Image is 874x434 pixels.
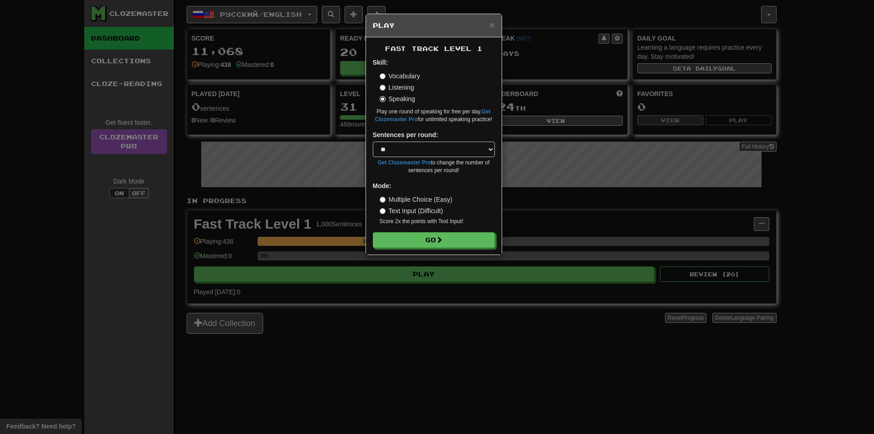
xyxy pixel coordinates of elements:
[380,208,386,214] input: Text Input (Difficult)
[373,108,495,123] small: Play one round of speaking for free per day. for unlimited speaking practice!
[373,182,391,189] strong: Mode:
[373,59,388,66] strong: Skill:
[373,159,495,174] small: to change the number of sentences per round!
[380,94,415,103] label: Speaking
[380,197,386,203] input: Multiple Choice (Easy)
[380,218,495,225] small: Score 2x the points with Text Input !
[380,206,443,215] label: Text Input (Difficult)
[373,130,438,139] label: Sentences per round:
[380,73,386,79] input: Vocabulary
[373,232,495,248] button: Go
[378,159,431,166] a: Get Clozemaster Pro
[385,45,483,52] span: Fast Track Level 1
[380,83,414,92] label: Listening
[380,85,386,91] input: Listening
[380,195,452,204] label: Multiple Choice (Easy)
[380,96,386,102] input: Speaking
[380,71,420,81] label: Vocabulary
[373,21,495,30] h5: Play
[489,20,494,30] button: Close
[489,20,494,30] span: ×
